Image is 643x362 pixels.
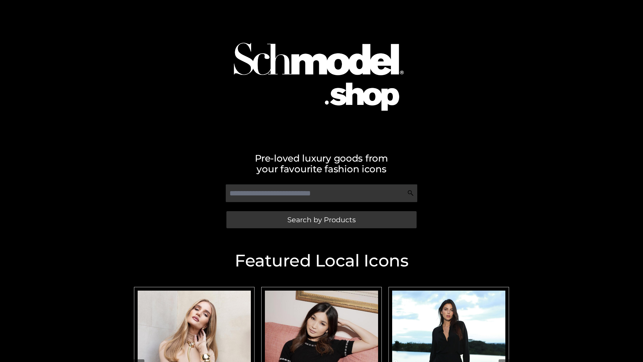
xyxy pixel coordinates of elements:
a: Search by Products [226,211,417,228]
h2: Featured Local Icons​ [131,252,512,269]
h2: Pre-loved luxury goods from your favourite fashion icons [131,153,512,174]
span: Search by Products [287,216,356,223]
img: Search Icon [407,190,414,196]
